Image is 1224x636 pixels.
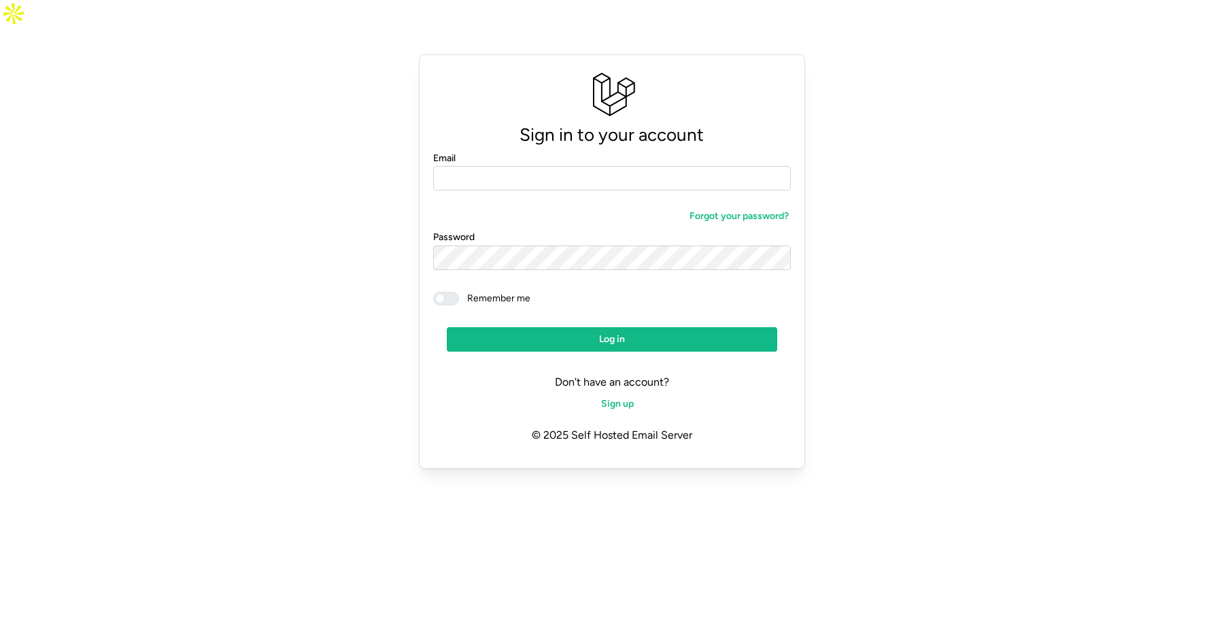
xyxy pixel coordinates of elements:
[447,327,777,352] button: Log in
[601,392,634,416] span: Sign up
[588,392,636,416] a: Sign up
[459,292,530,305] span: Remember me
[599,328,625,351] span: Log in
[433,230,475,245] label: Password
[433,120,791,150] p: Sign in to your account
[433,416,791,455] p: © 2025 Self Hosted Email Server
[677,204,791,229] a: Forgot your password?
[690,205,789,228] span: Forgot your password?
[433,373,791,391] p: Don't have an account?
[433,151,456,166] label: Email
